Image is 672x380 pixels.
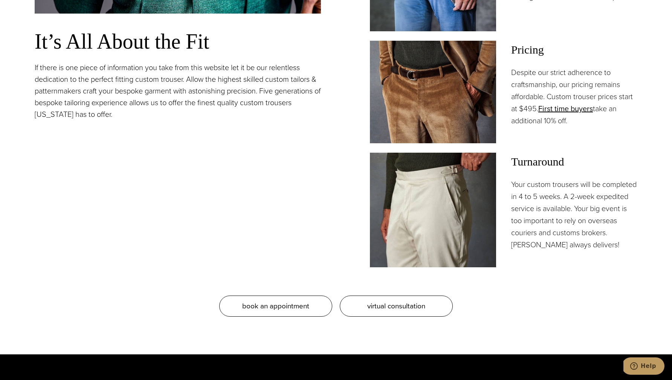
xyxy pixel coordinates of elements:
[35,62,321,120] p: If there is one piece of information you take from this website let it be our relentless dedicati...
[242,300,309,311] span: book an appointment
[511,153,637,171] span: Turnaround
[623,357,664,376] iframe: Opens a widget where you can chat to one of our agents
[219,296,332,317] a: book an appointment
[370,41,496,143] img: Client wearing brown corduroy custom made dress trousers fabric by Holland & Sherry.
[340,296,453,317] a: virtual consultation
[370,153,496,267] img: Client in solid khaki casual bespoke trousers.
[511,178,637,251] p: Your custom trousers will be completed in 4 to 5 weeks. A 2-week expedited service is available. ...
[511,66,637,127] p: Despite our strict adherence to craftsmanship, our pricing remains affordable. Custom trouser pri...
[35,29,321,54] h3: It’s All About the Fit
[538,103,593,114] a: First time buyers
[511,41,637,59] span: Pricing
[367,300,425,311] span: virtual consultation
